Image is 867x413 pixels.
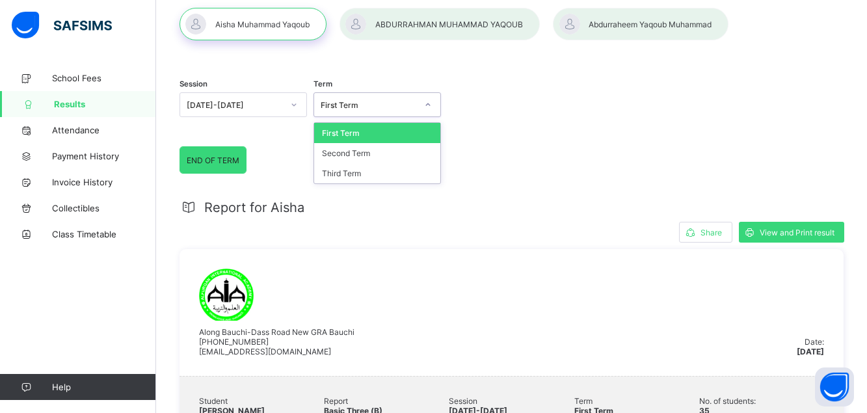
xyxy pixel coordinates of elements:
span: [DATE] [797,347,824,356]
span: Invoice History [52,177,156,187]
span: Session [180,79,207,88]
div: First Term [321,100,417,110]
span: Collectibles [52,203,156,213]
span: Term [574,396,699,406]
span: Date: [805,337,824,347]
span: Class Timetable [52,229,156,239]
span: Student [199,396,324,406]
button: Open asap [815,367,854,406]
div: [DATE]-[DATE] [187,100,283,110]
span: Report [324,396,449,406]
span: View and Print result [760,228,834,237]
img: safsims [12,12,112,39]
img: alfurqanbauchi.png [199,269,254,321]
span: Along Bauchi-Dass Road New GRA Bauchi [PHONE_NUMBER] [EMAIL_ADDRESS][DOMAIN_NAME] [199,327,354,356]
span: No. of students: [699,396,824,406]
span: Share [700,228,722,237]
div: Third Term [314,163,440,183]
span: Payment History [52,151,156,161]
span: Term [313,79,332,88]
span: Results [54,99,156,109]
div: Second Term [314,143,440,163]
span: Attendance [52,125,156,135]
span: END OF TERM [187,155,239,165]
span: Report for Aisha [204,200,304,215]
div: First Term [314,123,440,143]
span: Help [52,382,155,392]
span: Session [449,396,574,406]
span: School Fees [52,73,156,83]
